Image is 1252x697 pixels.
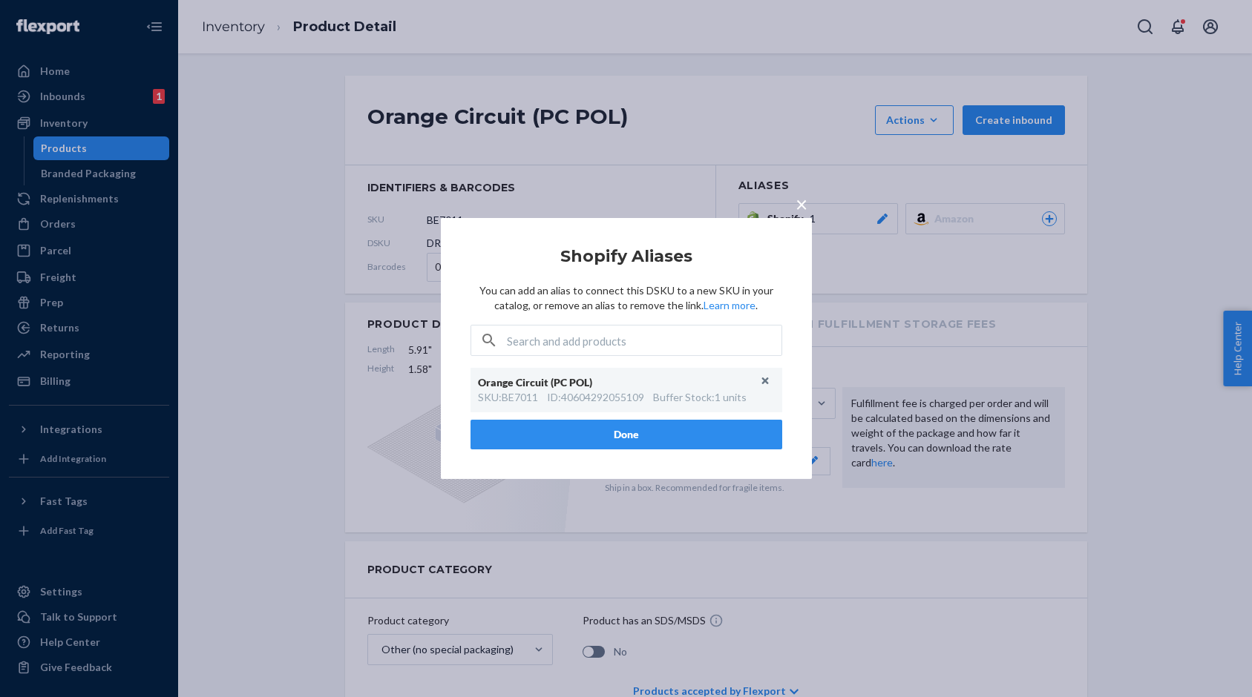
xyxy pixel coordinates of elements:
[471,420,782,449] button: Done
[478,375,760,390] div: Orange Circuit (PC POL)
[471,248,782,265] h2: Shopify Aliases
[704,299,756,311] a: Learn more
[653,390,747,405] div: Buffer Stock : 1 units
[796,191,807,217] span: ×
[754,370,776,392] button: Unlink
[547,390,644,405] div: ID : 40604292055109
[507,326,781,355] input: Search and add products
[478,390,538,405] div: SKU : BE7011
[471,283,782,313] p: You can add an alias to connect this DSKU to a new SKU in your catalog, or remove an alias to rem...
